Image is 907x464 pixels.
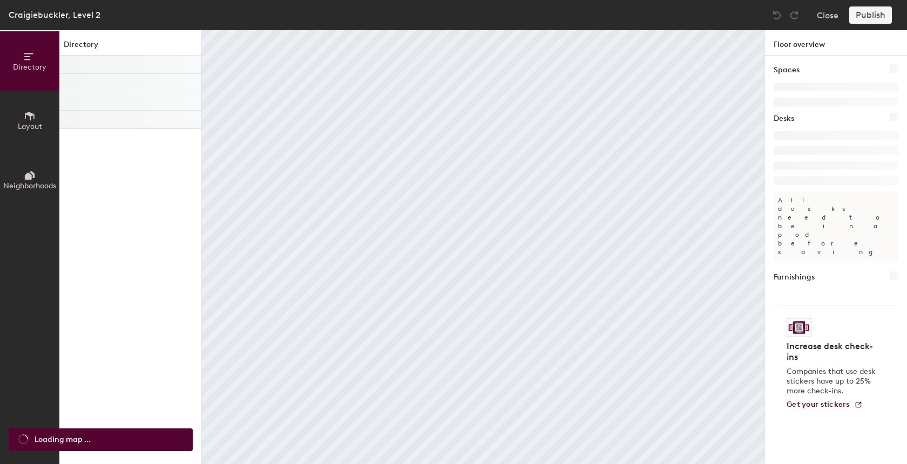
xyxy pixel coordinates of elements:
h1: Furnishings [774,271,815,283]
button: Close [817,6,838,24]
span: Layout [18,122,42,131]
canvas: Map [202,30,764,464]
a: Get your stickers [787,400,863,410]
img: Sticker logo [787,318,811,337]
span: Loading map ... [35,434,91,446]
span: Directory [13,63,46,72]
p: Companies that use desk stickers have up to 25% more check-ins. [787,367,879,396]
img: Redo [789,10,800,21]
span: Neighborhoods [3,181,56,190]
h1: Spaces [774,64,800,76]
h1: Directory [59,39,201,56]
h1: Desks [774,113,794,125]
img: Undo [771,10,782,21]
span: Get your stickers [787,400,850,409]
h4: Increase desk check-ins [787,341,879,363]
div: Craigiebuckler, Level 2 [9,8,100,22]
p: All desks need to be in a pod before saving [774,192,898,261]
h1: Floor overview [765,30,907,56]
